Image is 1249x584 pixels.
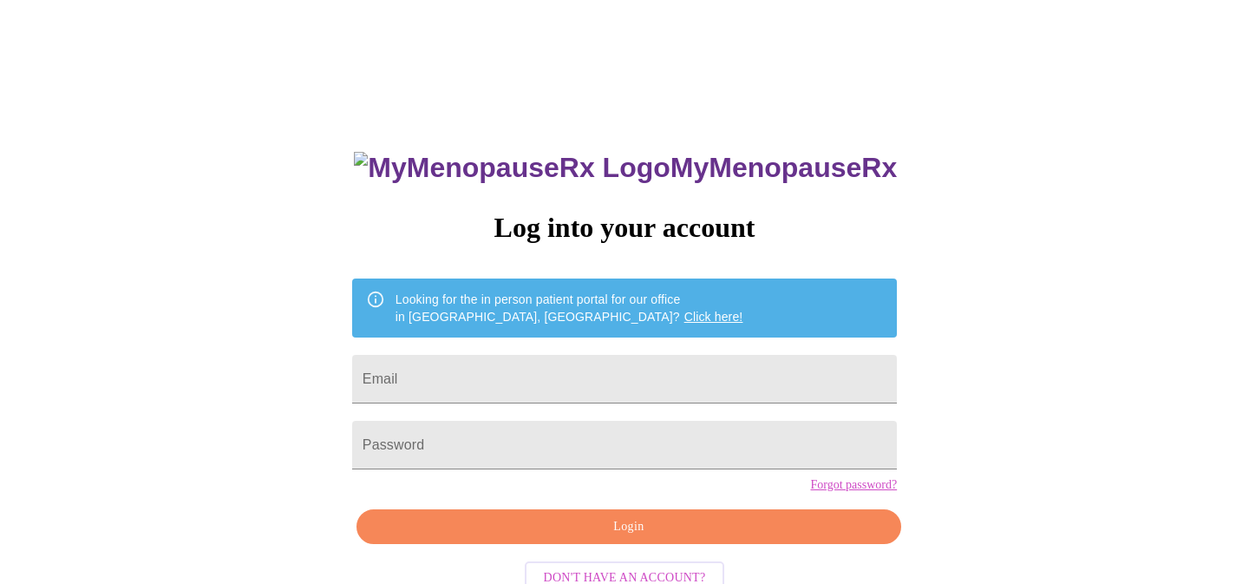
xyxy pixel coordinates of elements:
[396,284,743,332] div: Looking for the in person patient portal for our office in [GEOGRAPHIC_DATA], [GEOGRAPHIC_DATA]?
[354,152,670,184] img: MyMenopauseRx Logo
[354,152,897,184] h3: MyMenopauseRx
[520,569,729,584] a: Don't have an account?
[810,478,897,492] a: Forgot password?
[356,509,901,545] button: Login
[376,516,881,538] span: Login
[352,212,897,244] h3: Log into your account
[684,310,743,324] a: Click here!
